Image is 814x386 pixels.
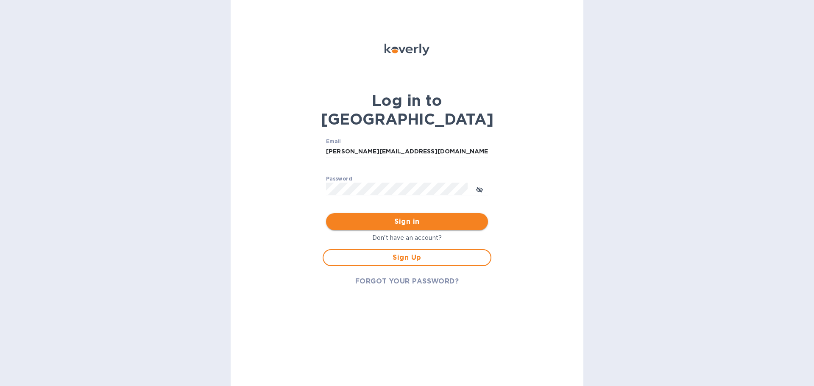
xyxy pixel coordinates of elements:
[321,91,493,128] b: Log in to [GEOGRAPHIC_DATA]
[323,249,491,266] button: Sign Up
[348,273,466,290] button: FORGOT YOUR PASSWORD?
[326,213,488,230] button: Sign in
[385,44,429,56] img: Koverly
[323,233,491,242] p: Don't have an account?
[330,253,484,263] span: Sign Up
[333,217,481,227] span: Sign in
[471,181,488,197] button: toggle password visibility
[326,139,341,144] label: Email
[355,276,459,286] span: FORGOT YOUR PASSWORD?
[326,176,352,181] label: Password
